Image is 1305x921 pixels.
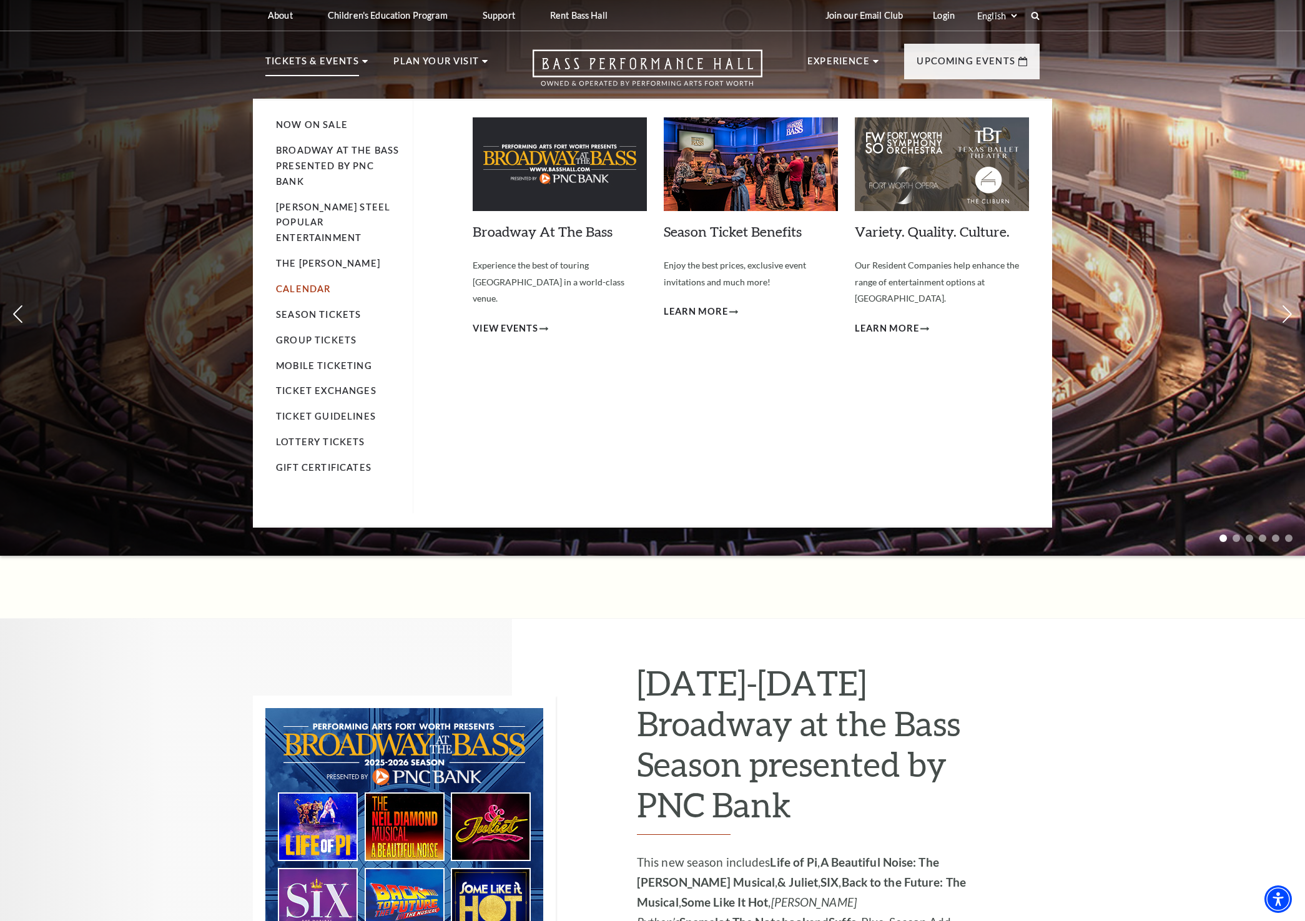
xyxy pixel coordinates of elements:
[473,223,613,240] a: Broadway At The Bass
[855,117,1029,211] img: Variety. Quality. Culture.
[328,10,448,21] p: Children's Education Program
[807,54,870,76] p: Experience
[473,257,647,307] p: Experience the best of touring [GEOGRAPHIC_DATA] in a world-class venue.
[393,54,479,76] p: Plan Your Visit
[664,257,838,290] p: Enjoy the best prices, exclusive event invitations and much more!
[276,385,377,396] a: Ticket Exchanges
[473,321,548,337] a: View Events
[855,223,1010,240] a: Variety. Quality. Culture.
[488,49,807,99] a: Open this option
[276,145,399,187] a: Broadway At The Bass presented by PNC Bank
[664,117,838,211] img: Season Ticket Benefits
[664,304,738,320] a: Learn More Season Ticket Benefits
[483,10,515,21] p: Support
[276,258,380,268] a: The [PERSON_NAME]
[276,462,372,473] a: Gift Certificates
[855,321,929,337] a: Learn More Variety. Quality. Culture.
[917,54,1015,76] p: Upcoming Events
[276,436,365,447] a: Lottery Tickets
[268,10,293,21] p: About
[664,223,802,240] a: Season Ticket Benefits
[276,119,348,130] a: Now On Sale
[276,309,361,320] a: Season Tickets
[681,895,769,909] strong: Some Like It Hot
[975,10,1019,22] select: Select:
[276,360,372,371] a: Mobile Ticketing
[473,321,538,337] span: View Events
[855,321,919,337] span: Learn More
[664,304,728,320] span: Learn More
[265,54,359,76] p: Tickets & Events
[637,662,971,835] h2: [DATE]-[DATE] Broadway at the Bass Season presented by PNC Bank
[1264,885,1292,913] div: Accessibility Menu
[770,855,817,869] strong: Life of Pi
[473,117,647,211] img: Broadway At The Bass
[276,411,376,421] a: Ticket Guidelines
[276,202,390,244] a: [PERSON_NAME] Steel Popular Entertainment
[777,875,818,889] strong: & Juliet
[276,335,357,345] a: Group Tickets
[820,875,839,889] strong: SIX
[550,10,608,21] p: Rent Bass Hall
[855,257,1029,307] p: Our Resident Companies help enhance the range of entertainment options at [GEOGRAPHIC_DATA].
[276,283,330,294] a: Calendar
